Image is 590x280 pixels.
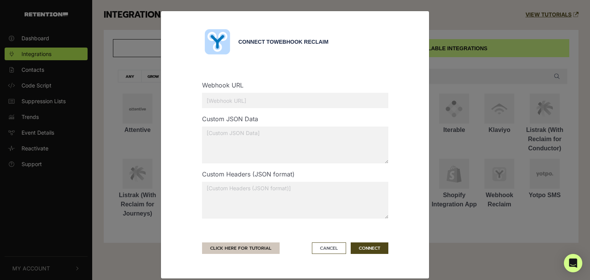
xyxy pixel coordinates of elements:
div: Open Intercom Messenger [564,254,582,272]
img: Webhook Reclaim [202,26,233,57]
button: Cancel [312,242,346,254]
div: Connect to [239,38,388,46]
input: [Webhook URL] [202,93,388,108]
label: Custom JSON Data [202,114,258,124]
label: Custom Headers (JSON format) [202,170,295,179]
button: CONNECT [351,242,388,254]
a: CLICK HERE FOR TUTORIAL [202,242,280,254]
span: Webhook Reclaim [274,39,328,45]
label: Webhook URL [202,81,244,90]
